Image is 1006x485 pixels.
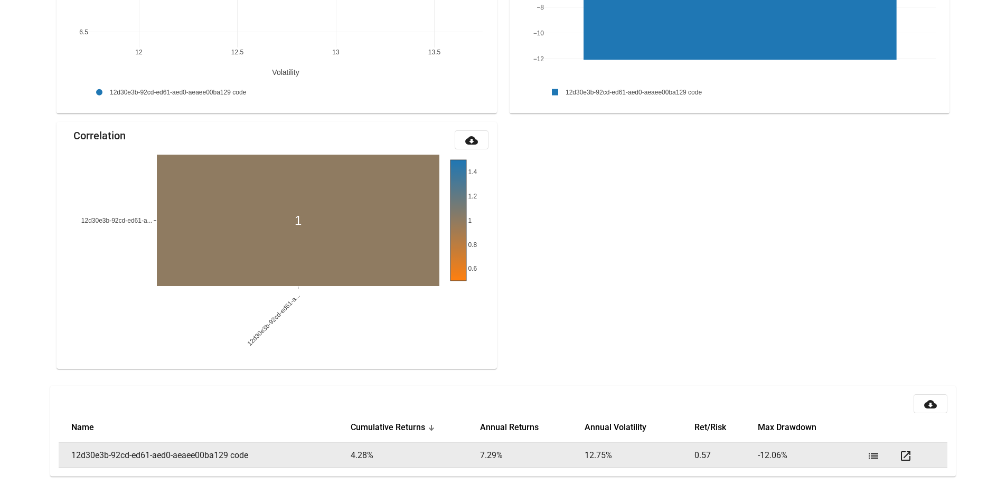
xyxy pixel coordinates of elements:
[899,450,912,462] mat-icon: open_in_new
[694,422,726,433] button: Change sorting for Efficient_Frontier
[480,443,585,468] td: 7.29 %
[465,134,478,147] mat-icon: cloud_download
[758,443,863,468] td: -12.06 %
[924,398,937,411] mat-icon: cloud_download
[585,422,646,433] button: Change sorting for Annual_Volatility
[59,443,351,468] td: 12d30e3b-92cd-ed61-aed0-aeaee00ba129 code
[585,443,694,468] td: 12.75 %
[71,422,94,433] button: Change sorting for strategy_name
[480,422,539,433] button: Change sorting for Annual_Returns
[351,443,480,468] td: 4.28 %
[867,450,880,462] mat-icon: list
[694,443,758,468] td: 0.57
[758,422,816,433] button: Change sorting for Max_Drawdown
[73,130,126,141] mat-card-title: Correlation
[351,422,425,433] button: Change sorting for Cum_Returns_Final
